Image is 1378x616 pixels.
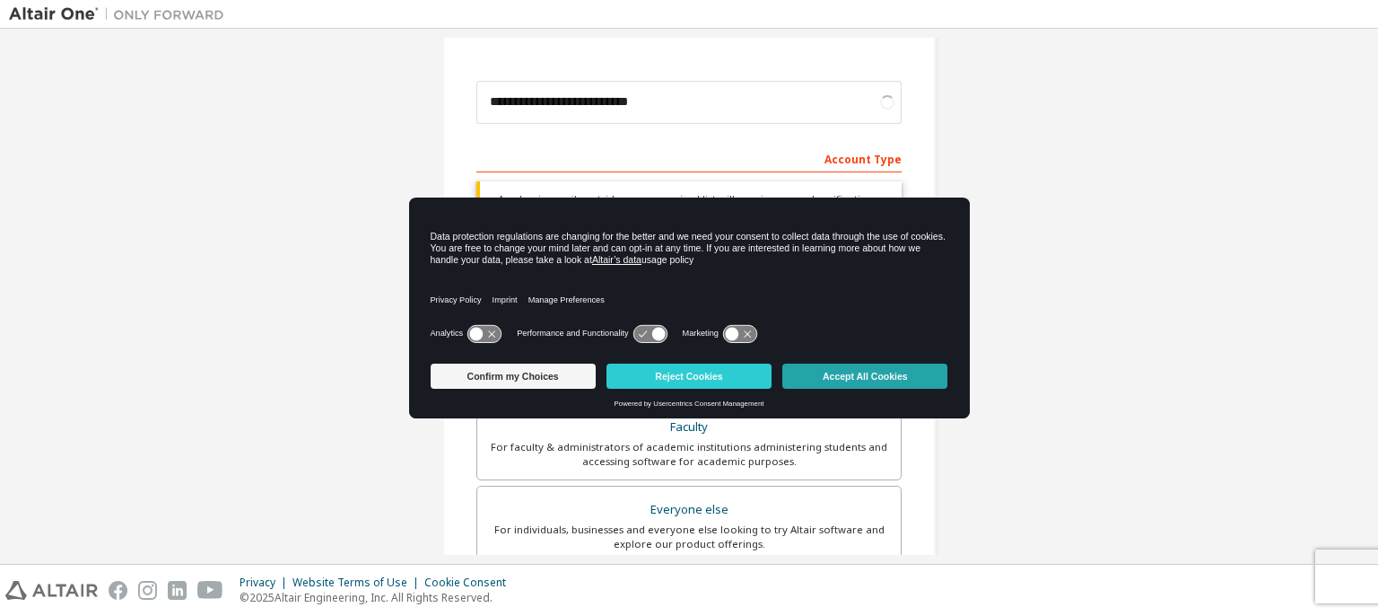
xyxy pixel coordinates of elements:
[197,581,223,600] img: youtube.svg
[488,497,890,523] div: Everyone else
[109,581,127,600] img: facebook.svg
[488,523,890,551] div: For individuals, businesses and everyone else looking to try Altair software and explore our prod...
[476,181,902,217] div: Academic emails outside our recognised list will require manual verification.
[5,581,98,600] img: altair_logo.svg
[240,576,292,590] div: Privacy
[476,144,902,172] div: Account Type
[138,581,157,600] img: instagram.svg
[292,576,424,590] div: Website Terms of Use
[488,440,890,469] div: For faculty & administrators of academic institutions administering students and accessing softwa...
[9,5,233,23] img: Altair One
[168,581,187,600] img: linkedin.svg
[488,415,890,440] div: Faculty
[240,590,517,605] p: © 2025 Altair Engineering, Inc. All Rights Reserved.
[424,576,517,590] div: Cookie Consent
